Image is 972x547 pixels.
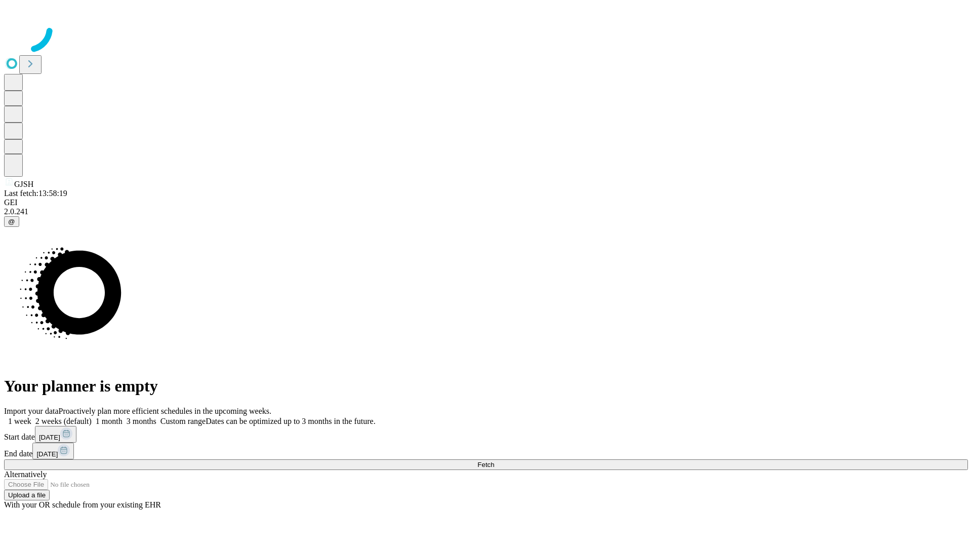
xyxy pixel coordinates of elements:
[4,490,50,500] button: Upload a file
[32,443,74,459] button: [DATE]
[4,470,47,479] span: Alternatively
[14,180,33,188] span: GJSH
[206,417,375,425] span: Dates can be optimized up to 3 months in the future.
[8,218,15,225] span: @
[36,450,58,458] span: [DATE]
[4,426,968,443] div: Start date
[477,461,494,468] span: Fetch
[4,377,968,396] h1: Your planner is empty
[4,189,67,198] span: Last fetch: 13:58:19
[4,207,968,216] div: 2.0.241
[35,426,76,443] button: [DATE]
[4,198,968,207] div: GEI
[59,407,271,415] span: Proactively plan more efficient schedules in the upcoming weeks.
[39,434,60,441] span: [DATE]
[96,417,123,425] span: 1 month
[8,417,31,425] span: 1 week
[4,216,19,227] button: @
[127,417,156,425] span: 3 months
[4,459,968,470] button: Fetch
[35,417,92,425] span: 2 weeks (default)
[4,407,59,415] span: Import your data
[4,500,161,509] span: With your OR schedule from your existing EHR
[160,417,206,425] span: Custom range
[4,443,968,459] div: End date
